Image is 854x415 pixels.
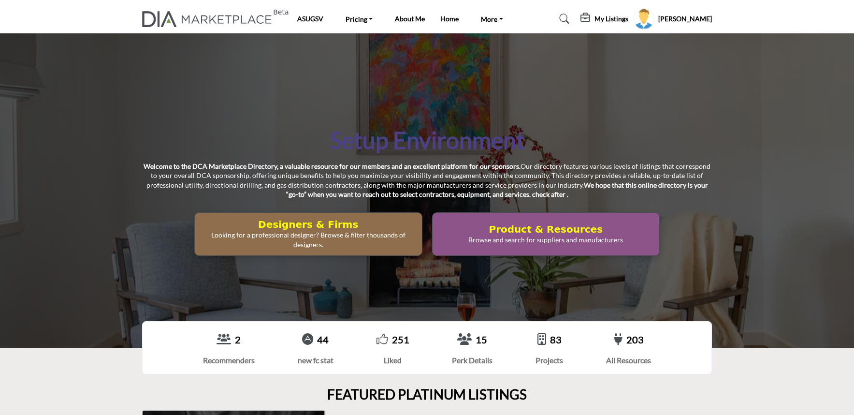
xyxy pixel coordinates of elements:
[435,223,657,235] h2: Product & Resources
[594,15,628,23] h5: My Listings
[235,334,241,345] a: 2
[330,125,525,155] h1: Setup Environment
[606,355,651,366] div: All Resources
[317,334,329,345] a: 44
[298,355,333,366] div: new fc stat
[142,162,712,199] p: Our directory features various levels of listings that correspond to your overall DCA sponsorship...
[626,334,644,345] a: 203
[327,386,527,403] h2: FEATURED PLATINUM LISTINGS
[297,15,323,23] a: ASUGSV
[474,12,510,26] a: More
[432,212,660,256] button: Product & Resources Browse and search for suppliers and manufacturers
[142,11,277,27] img: Site Logo
[633,8,654,30] button: Show hide supplier dropdown
[194,212,422,256] button: Designers & Firms Looking for a professional designer? Browse & filter thousands of designers.
[203,355,255,366] div: Recommenders
[217,333,231,346] a: View Recommenders
[476,334,487,345] a: 15
[198,219,419,230] h2: Designers & Firms
[395,15,425,23] a: About Me
[536,355,563,366] div: Projects
[339,12,380,26] a: Pricing
[550,11,576,27] a: Search
[440,15,459,23] a: Home
[452,355,492,366] div: Perk Details
[376,333,388,345] i: Go to Liked
[658,14,712,24] h5: [PERSON_NAME]
[273,8,289,16] h6: Beta
[580,13,628,25] div: My Listings
[392,334,409,345] a: 251
[376,355,409,366] div: Liked
[144,162,521,170] strong: Welcome to the DCA Marketplace Directory, a valuable resource for our members and an excellent pl...
[198,230,419,249] p: Looking for a professional designer? Browse & filter thousands of designers.
[142,11,277,27] a: Beta
[550,334,562,345] a: 83
[435,235,657,245] p: Browse and search for suppliers and manufacturers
